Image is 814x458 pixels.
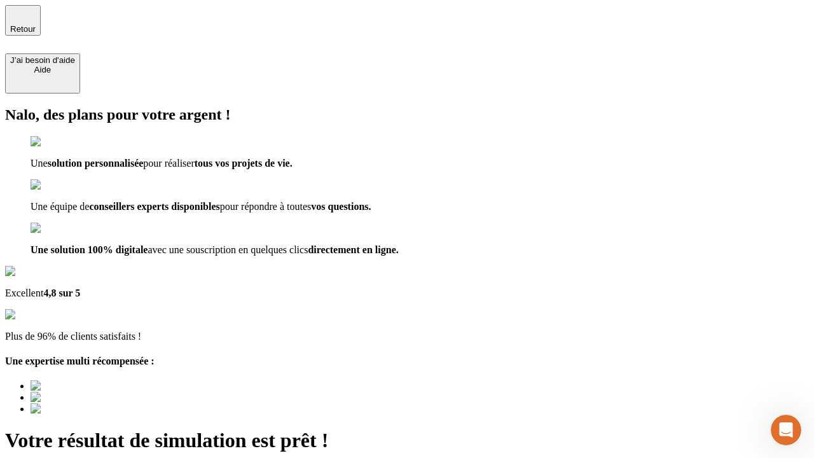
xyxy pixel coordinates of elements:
[10,55,75,65] div: J’ai besoin d'aide
[31,136,85,148] img: checkmark
[43,288,80,298] span: 4,8 sur 5
[5,106,809,123] h2: Nalo, des plans pour votre argent !
[5,288,43,298] span: Excellent
[771,415,801,445] iframe: Intercom live chat
[31,201,89,212] span: Une équipe de
[10,24,36,34] span: Retour
[220,201,312,212] span: pour répondre à toutes
[31,244,148,255] span: Une solution 100% digitale
[48,158,144,169] span: solution personnalisée
[308,244,398,255] span: directement en ligne.
[31,392,148,403] img: Best savings advice award
[311,201,371,212] span: vos questions.
[143,158,194,169] span: pour réaliser
[10,65,75,74] div: Aide
[31,403,148,415] img: Best savings advice award
[5,356,809,367] h4: Une expertise multi récompensée :
[5,266,79,277] img: Google Review
[5,53,80,94] button: J’ai besoin d'aideAide
[31,158,48,169] span: Une
[148,244,308,255] span: avec une souscription en quelques clics
[31,380,148,392] img: Best savings advice award
[31,179,85,191] img: checkmark
[5,429,809,452] h1: Votre résultat de simulation est prêt !
[89,201,219,212] span: conseillers experts disponibles
[5,5,41,36] button: Retour
[5,331,809,342] p: Plus de 96% de clients satisfaits !
[5,309,68,321] img: reviews stars
[195,158,293,169] span: tous vos projets de vie.
[31,223,85,234] img: checkmark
